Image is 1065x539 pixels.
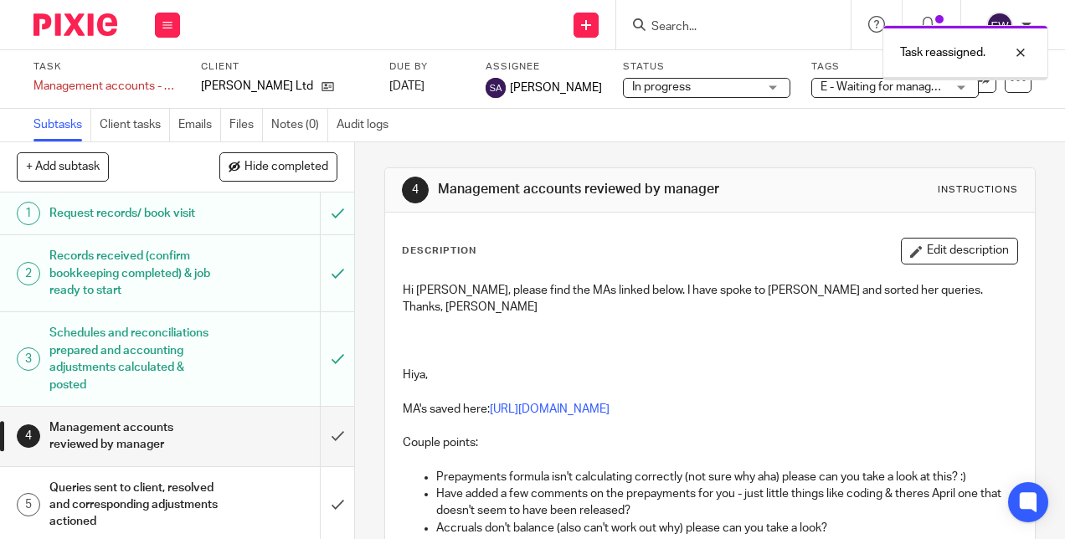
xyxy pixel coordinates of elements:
p: Description [402,244,476,258]
p: MA's saved here: [403,401,1016,418]
h1: Request records/ book visit [49,201,219,226]
div: 4 [402,177,429,203]
h1: Management accounts reviewed by manager [49,415,219,458]
p: Hi [PERSON_NAME], please find the MAs linked below. I have spoke to [PERSON_NAME] and sorted her ... [403,282,1016,316]
label: Client [201,60,368,74]
div: Management accounts - Monthly [33,78,180,95]
span: Hide completed [244,161,328,174]
div: 3 [17,347,40,371]
p: Couple points: [403,434,1016,451]
h1: Queries sent to client, resolved and corresponding adjustments actioned [49,475,219,535]
button: + Add subtask [17,152,109,181]
h1: Schedules and reconciliations prepared and accounting adjustments calculated & posted [49,321,219,397]
span: In progress [632,81,691,93]
p: [PERSON_NAME] Ltd [201,78,313,95]
a: Notes (0) [271,109,328,141]
label: Assignee [486,60,602,74]
p: Hiya, [403,367,1016,383]
button: Edit description [901,238,1018,264]
span: [PERSON_NAME] [510,80,602,96]
img: Pixie [33,13,117,36]
p: Accruals don't balance (also can't work out why) please can you take a look? [436,520,1016,536]
div: 1 [17,202,40,225]
p: Task reassigned. [900,44,985,61]
a: Audit logs [337,109,397,141]
button: Hide completed [219,152,337,181]
p: Prepayments formula isn't calculating correctly (not sure why aha) please can you take a look at ... [436,469,1016,485]
span: [DATE] [389,80,424,92]
img: svg%3E [486,78,506,98]
label: Task [33,60,180,74]
p: Have added a few comments on the prepayments for you - just little things like coding & theres Ap... [436,485,1016,520]
img: svg%3E [986,12,1013,38]
a: Subtasks [33,109,91,141]
div: Instructions [938,183,1018,197]
div: 5 [17,493,40,516]
a: Files [229,109,263,141]
a: Client tasks [100,109,170,141]
div: 2 [17,262,40,285]
div: 4 [17,424,40,448]
a: Emails [178,109,221,141]
label: Due by [389,60,465,74]
h1: Records received (confirm bookkeeping completed) & job ready to start [49,244,219,303]
a: [URL][DOMAIN_NAME] [490,403,610,415]
h1: Management accounts reviewed by manager [438,181,746,198]
span: E - Waiting for manager review/approval [821,81,1026,93]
